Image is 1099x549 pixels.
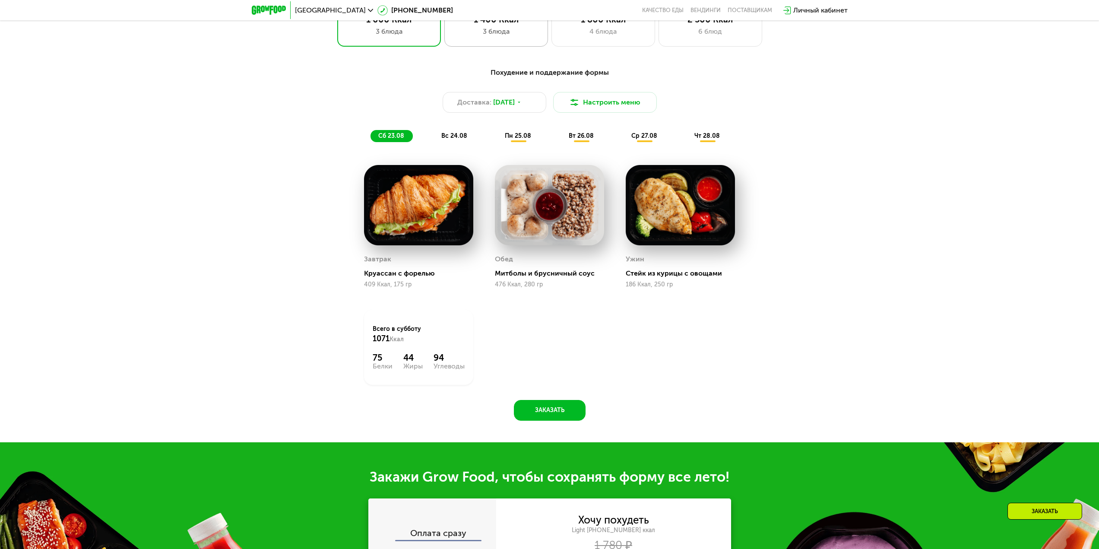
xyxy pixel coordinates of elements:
[441,132,467,140] span: вс 24.08
[569,132,594,140] span: вт 26.08
[694,132,720,140] span: чт 28.08
[378,132,404,140] span: сб 23.08
[403,352,423,363] div: 44
[377,5,453,16] a: [PHONE_NUMBER]
[1007,503,1082,520] div: Заказать
[561,26,646,37] div: 4 блюда
[453,26,539,37] div: 3 блюда
[690,7,721,14] a: Вендинги
[505,132,531,140] span: пн 25.08
[626,269,742,278] div: Стейк из курицы с овощами
[495,253,513,266] div: Обед
[373,363,393,370] div: Белки
[496,527,731,534] div: Light [PHONE_NUMBER] ккал
[373,352,393,363] div: 75
[493,97,515,108] span: [DATE]
[793,5,848,16] div: Личный кабинет
[369,529,496,540] div: Оплата сразу
[364,281,473,288] div: 409 Ккал, 175 гр
[294,67,805,78] div: Похудение и поддержание формы
[668,26,753,37] div: 6 блюд
[364,269,480,278] div: Круассан с форелью
[642,7,684,14] a: Качество еды
[403,363,423,370] div: Жиры
[514,400,586,421] button: Заказать
[626,253,644,266] div: Ужин
[364,253,391,266] div: Завтрак
[434,363,465,370] div: Углеводы
[495,281,604,288] div: 476 Ккал, 280 гр
[457,97,491,108] span: Доставка:
[434,352,465,363] div: 94
[390,336,404,343] span: Ккал
[373,334,390,343] span: 1071
[578,515,649,525] div: Хочу похудеть
[631,132,657,140] span: ср 27.08
[373,325,465,344] div: Всего в субботу
[295,7,366,14] span: [GEOGRAPHIC_DATA]
[553,92,657,113] button: Настроить меню
[346,26,432,37] div: 3 блюда
[626,281,735,288] div: 186 Ккал, 250 гр
[728,7,772,14] div: поставщикам
[495,269,611,278] div: Митболы и брусничный соус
